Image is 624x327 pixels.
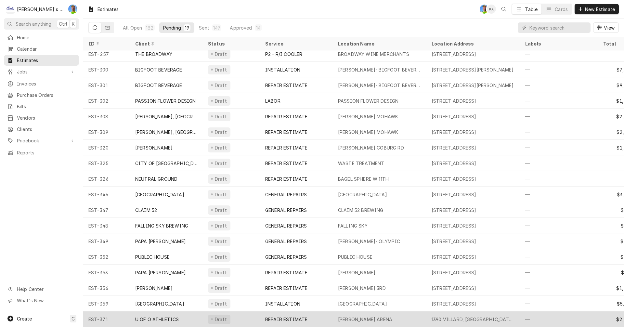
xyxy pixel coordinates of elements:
[135,269,186,276] div: PAPA [PERSON_NAME]
[432,254,476,260] div: [STREET_ADDRESS]
[4,147,79,158] a: Reports
[265,51,302,58] div: P2 - R/I COOLER
[208,40,253,47] div: Status
[59,20,67,27] span: Ctrl
[214,113,228,120] div: Draft
[265,222,307,229] div: GENERAL REPAIRS
[214,160,228,167] div: Draft
[83,187,130,202] div: EST-346
[4,124,79,135] a: Clients
[135,285,173,292] div: [PERSON_NAME]
[6,5,15,14] div: C
[265,207,307,214] div: GENERAL REPAIRS
[432,176,476,182] div: [STREET_ADDRESS]
[520,62,598,77] div: —
[265,66,300,73] div: INSTALLATION
[338,66,421,73] div: [PERSON_NAME]- BIGFOOT BEVERAGE
[432,316,515,323] div: 1390 VILLARD, [GEOGRAPHIC_DATA], [GEOGRAPHIC_DATA] 97403
[432,160,476,167] div: [STREET_ADDRESS]
[214,222,228,229] div: Draft
[480,5,489,14] div: Greg Austin's Avatar
[487,5,496,14] div: KA
[432,51,476,58] div: [STREET_ADDRESS]
[520,93,598,109] div: —
[520,187,598,202] div: —
[432,66,514,73] div: [STREET_ADDRESS][PERSON_NAME]
[338,269,375,276] div: [PERSON_NAME]
[265,144,307,151] div: REPAIR ESTIMATE
[16,20,51,27] span: Search anything
[83,233,130,249] div: EST-349
[338,238,400,245] div: [PERSON_NAME]- OLYMPIC
[135,238,186,245] div: PAPA [PERSON_NAME]
[4,101,79,112] a: Bills
[214,285,228,292] div: Draft
[432,40,513,47] div: Location Address
[123,24,142,31] div: All Open
[83,311,130,327] div: EST-371
[4,55,79,66] a: Estimates
[17,92,76,98] span: Purchase Orders
[265,176,307,182] div: REPAIR ESTIMATE
[135,176,177,182] div: NEUTRAL GROUND
[135,82,182,89] div: BIGFOOT BEVERAGE
[487,5,496,14] div: Korey Austin's Avatar
[520,280,598,296] div: —
[83,296,130,311] div: EST-359
[584,6,616,13] span: New Estimate
[214,254,228,260] div: Draft
[199,24,209,31] div: Sent
[214,129,228,136] div: Draft
[520,109,598,124] div: —
[338,98,398,104] div: PASSION FLOWER DESIGN
[214,66,228,73] div: Draft
[338,82,421,89] div: [PERSON_NAME]- BIGFOOT BEVERAGE
[83,93,130,109] div: EST-302
[17,316,32,321] span: Create
[338,316,392,323] div: [PERSON_NAME] ARENA
[338,160,384,167] div: WASTE TREATMENT
[17,46,76,52] span: Calendar
[135,113,198,120] div: [PERSON_NAME], [GEOGRAPHIC_DATA], MOHAWK
[265,160,307,167] div: REPAIR ESTIMATE
[520,265,598,280] div: —
[83,109,130,124] div: EST-308
[529,22,587,33] input: Keyword search
[575,4,619,14] button: New Estimate
[17,57,76,64] span: Estimates
[214,269,228,276] div: Draft
[83,77,130,93] div: EST-301
[480,5,489,14] div: GA
[338,222,368,229] div: FALLING SKY
[338,144,404,151] div: [PERSON_NAME] COBURG RD
[6,5,15,14] div: Clay's Refrigeration's Avatar
[499,4,509,14] button: Open search
[265,113,307,120] div: REPAIR ESTIMATE
[17,103,76,110] span: Bills
[4,18,79,30] button: Search anythingCtrlK
[338,51,409,58] div: BROADWAY WINE MERCHANTS
[4,44,79,54] a: Calendar
[17,126,76,133] span: Clients
[432,129,476,136] div: [STREET_ADDRESS]
[555,6,568,13] div: Cards
[520,140,598,155] div: —
[603,24,616,31] span: View
[17,34,76,41] span: Home
[214,144,228,151] div: Draft
[338,113,398,120] div: [PERSON_NAME] MOHAWK
[135,66,182,73] div: BIGFOOT BEVERAGE
[593,22,619,33] button: View
[520,296,598,311] div: —
[265,129,307,136] div: REPAIR ESTIMATE
[4,112,79,123] a: Vendors
[4,135,79,146] a: Go to Pricebook
[338,254,372,260] div: PUBLIC HOUSE
[83,124,130,140] div: EST-309
[525,6,538,13] div: Table
[214,316,228,323] div: Draft
[83,62,130,77] div: EST-300
[214,300,228,307] div: Draft
[135,207,157,214] div: CLAIM 52
[338,300,387,307] div: [GEOGRAPHIC_DATA]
